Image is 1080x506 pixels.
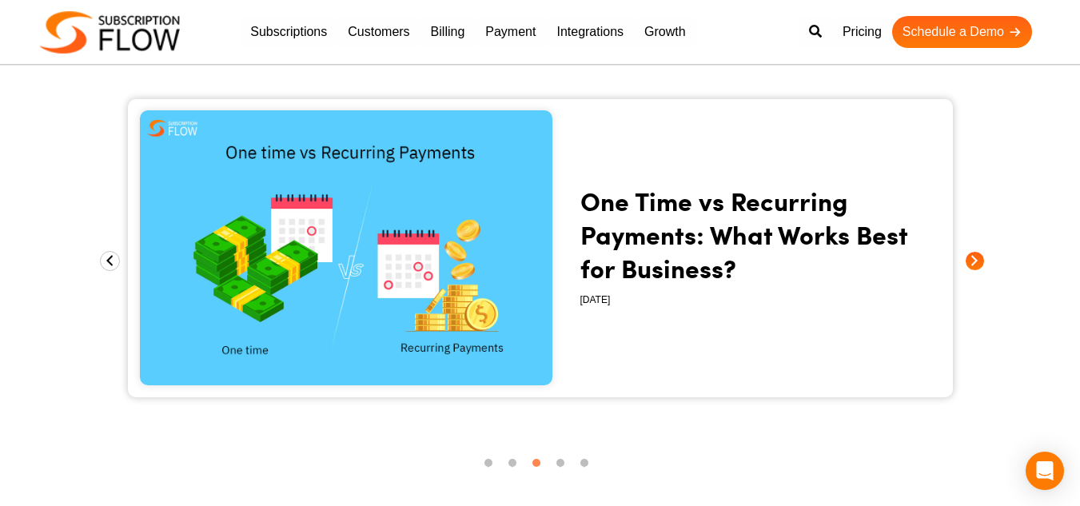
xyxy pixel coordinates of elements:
img: one-time-vs-recurring-payments [140,110,552,385]
button: 4 of 5 [556,459,572,475]
a: Growth [634,16,696,48]
a: Customers [337,16,420,48]
button: 1 of 5 [484,459,500,475]
button: 5 of 5 [580,459,596,475]
a: Schedule a Demo [892,16,1032,48]
a: Payment [475,16,546,48]
a: Integrations [546,16,634,48]
a: Subscriptions [240,16,337,48]
a: Pricing [832,16,892,48]
img: Subscriptionflow [40,11,180,54]
button: 2 of 5 [508,459,524,475]
a: One Time vs Recurring Payments: What Works Best for Business? [580,182,907,286]
a: Billing [420,16,476,48]
button: 3 of 5 [532,459,548,475]
div: [DATE] [580,285,913,319]
div: Open Intercom Messenger [1026,452,1064,490]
